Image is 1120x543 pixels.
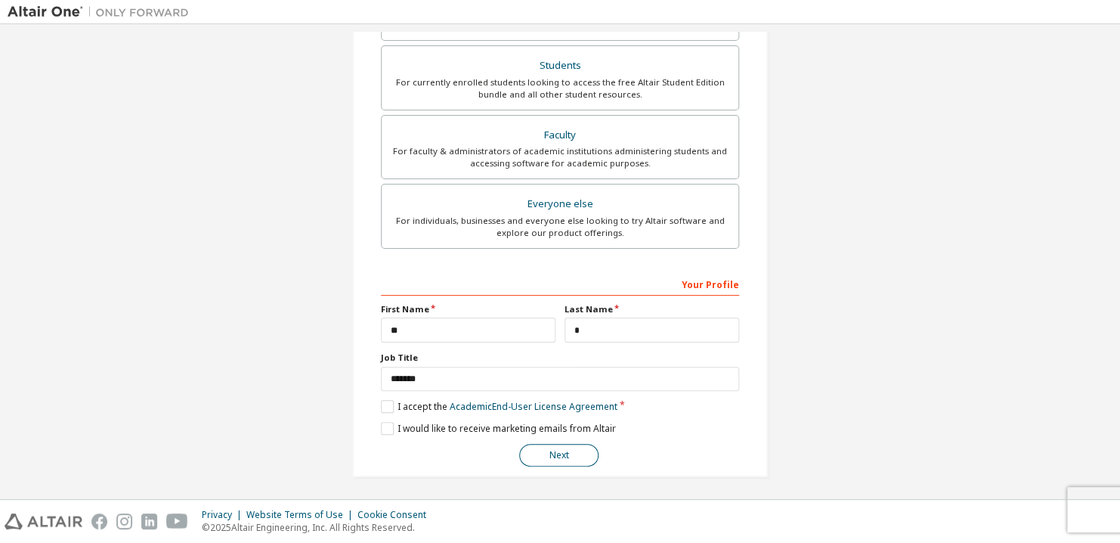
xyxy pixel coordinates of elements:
a: Academic End-User License Agreement [450,400,617,413]
div: For individuals, businesses and everyone else looking to try Altair software and explore our prod... [391,215,729,239]
label: I would like to receive marketing emails from Altair [381,422,616,435]
label: Job Title [381,352,739,364]
div: Everyone else [391,194,729,215]
div: Website Terms of Use [246,509,357,521]
div: Students [391,55,729,76]
div: For currently enrolled students looking to access the free Altair Student Edition bundle and all ... [391,76,729,101]
p: © 2025 Altair Engineering, Inc. All Rights Reserved. [202,521,435,534]
img: youtube.svg [166,514,188,529]
img: Altair One [8,5,196,20]
img: facebook.svg [91,514,107,529]
label: I accept the [381,400,617,413]
label: First Name [381,303,555,315]
img: altair_logo.svg [5,514,82,529]
div: Faculty [391,125,729,146]
label: Last Name [565,303,739,315]
div: For faculty & administrators of academic institutions administering students and accessing softwa... [391,145,729,169]
img: linkedin.svg [141,514,157,529]
div: Your Profile [381,271,739,296]
div: Privacy [202,509,246,521]
div: Cookie Consent [357,509,435,521]
img: instagram.svg [116,514,132,529]
button: Next [519,444,599,467]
